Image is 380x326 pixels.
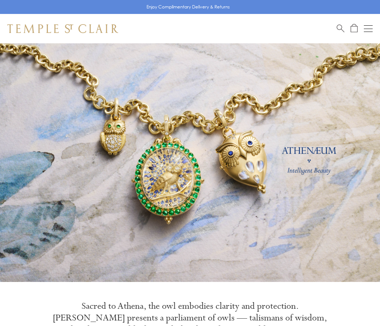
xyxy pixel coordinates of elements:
img: Temple St. Clair [7,24,118,33]
a: Open Shopping Bag [351,24,358,33]
button: Open navigation [364,24,373,33]
p: Enjoy Complimentary Delivery & Returns [146,3,230,11]
a: Search [337,24,344,33]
